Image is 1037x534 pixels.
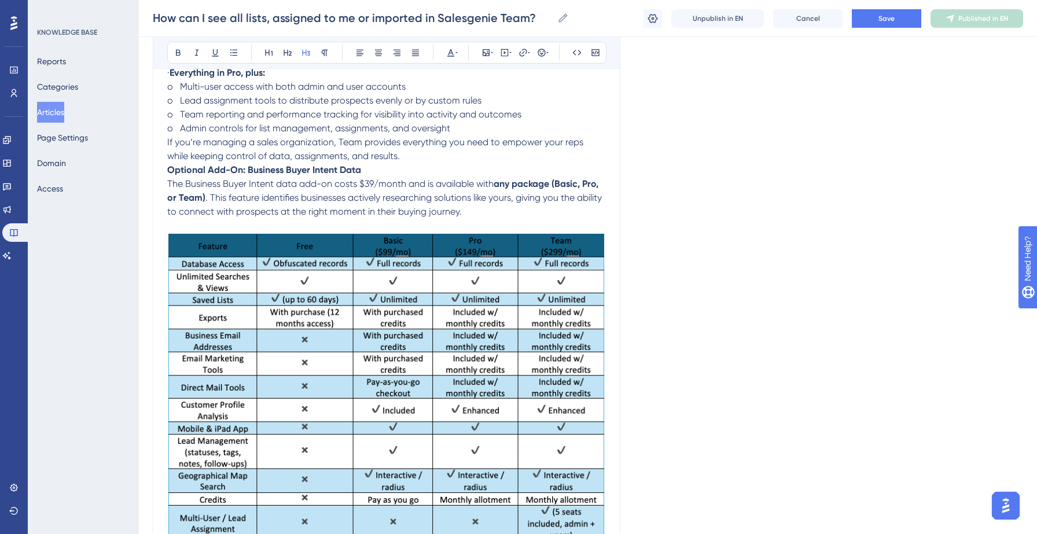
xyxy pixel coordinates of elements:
button: Categories [37,76,78,97]
button: Articles [37,102,64,123]
iframe: UserGuiding AI Assistant Launcher [988,488,1023,523]
button: Published in EN [931,9,1023,28]
button: Unpublish in EN [671,9,764,28]
strong: Everything in Pro, plus: [170,67,265,78]
button: Reports [37,51,66,72]
span: · [167,67,170,78]
span: o Team reporting and performance tracking for visibility into activity and outcomes [167,109,521,120]
span: If you’re managing a sales organization, Team provides everything you need to empower your reps w... [167,137,586,161]
span: The Business Buyer Intent data add-on costs $39/month and is available with [167,178,494,189]
div: KNOWLEDGE BASE [37,28,97,37]
span: . This feature identifies businesses actively researching solutions like yours, giving you the ab... [167,192,604,217]
button: Access [37,178,63,199]
strong: Optional Add-On: Business Buyer Intent Data [167,164,361,175]
span: Published in EN [958,14,1008,23]
span: Cancel [796,14,820,23]
span: Unpublish in EN [693,14,743,23]
span: Need Help? [27,3,72,17]
span: o Lead assignment tools to distribute prospects evenly or by custom rules [167,95,481,106]
button: Save [852,9,921,28]
span: o Admin controls for list management, assignments, and oversight [167,123,450,134]
span: Save [878,14,895,23]
button: Cancel [773,9,843,28]
button: Page Settings [37,127,88,148]
span: o Multi-user access with both admin and user accounts [167,81,406,92]
input: Article Name [153,10,553,26]
button: Domain [37,153,66,174]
